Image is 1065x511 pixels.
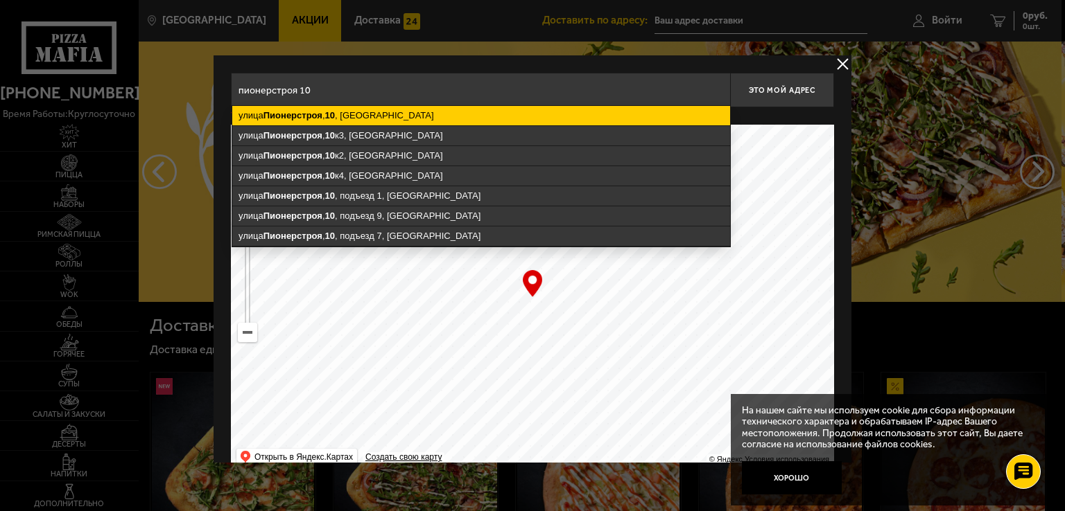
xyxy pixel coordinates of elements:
[325,150,335,161] ymaps: 10
[325,231,335,241] ymaps: 10
[742,405,1031,451] p: На нашем сайте мы используем cookie для сбора информации технического характера и обрабатываем IP...
[263,110,322,120] ymaps: Пионерстроя
[263,231,322,241] ymaps: Пионерстроя
[232,106,730,125] ymaps: улица , , [GEOGRAPHIC_DATA]
[325,110,335,120] ymaps: 10
[231,111,426,122] p: Укажите дом на карте или в поле ввода
[263,190,322,201] ymaps: Пионерстроя
[749,86,815,95] span: Это мой адрес
[232,186,730,206] ymaps: улица , , подъезд 1, [GEOGRAPHIC_DATA]
[263,210,322,221] ymaps: Пионерстроя
[325,210,335,221] ymaps: 10
[232,146,730,165] ymaps: улица , к2, [GEOGRAPHIC_DATA]
[263,130,322,141] ymaps: Пионерстроя
[325,170,335,181] ymaps: 10
[232,206,730,226] ymaps: улица , , подъезд 9, [GEOGRAPHIC_DATA]
[834,55,851,73] button: delivery type
[232,166,730,186] ymaps: улица , к4, [GEOGRAPHIC_DATA]
[263,170,322,181] ymaps: Пионерстроя
[263,150,322,161] ymaps: Пионерстроя
[254,449,353,465] ymaps: Открыть в Яндекс.Картах
[363,452,444,463] a: Создать свою карту
[236,449,357,465] ymaps: Открыть в Яндекс.Картах
[742,461,842,494] button: Хорошо
[325,190,335,201] ymaps: 10
[325,130,335,141] ymaps: 10
[232,226,730,246] ymaps: улица , , подъезд 7, [GEOGRAPHIC_DATA]
[231,73,730,107] input: Введите адрес доставки
[730,73,834,107] button: Это мой адрес
[709,455,743,463] ymaps: © Яндекс
[232,126,730,145] ymaps: улица , к3, [GEOGRAPHIC_DATA]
